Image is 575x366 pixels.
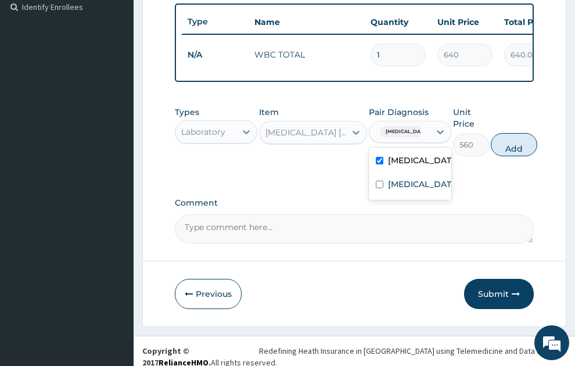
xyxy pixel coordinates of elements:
[464,279,534,309] button: Submit
[380,126,434,138] span: [MEDICAL_DATA]
[6,243,221,284] textarea: Type your message and hit 'Enter'
[182,11,249,33] th: Type
[453,106,489,130] label: Unit Price
[181,126,225,138] div: Laboratory
[60,65,195,80] div: Chat with us now
[175,198,534,208] label: Comment
[259,106,279,118] label: Item
[491,133,537,156] button: Add
[265,127,347,138] div: [MEDICAL_DATA] [MEDICAL_DATA] (MP)
[67,109,160,227] span: We're online!
[182,44,249,66] td: N/A
[191,6,218,34] div: Minimize live chat window
[388,178,457,190] label: [MEDICAL_DATA]
[259,345,566,357] div: Redefining Heath Insurance in [GEOGRAPHIC_DATA] using Telemedicine and Data Science!
[249,43,365,66] td: WBC TOTAL
[175,279,242,309] button: Previous
[432,10,498,34] th: Unit Price
[388,155,457,166] label: [MEDICAL_DATA]
[249,10,365,34] th: Name
[175,107,199,117] label: Types
[365,10,432,34] th: Quantity
[498,10,565,34] th: Total Price
[21,58,47,87] img: d_794563401_company_1708531726252_794563401
[369,106,429,118] label: Pair Diagnosis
